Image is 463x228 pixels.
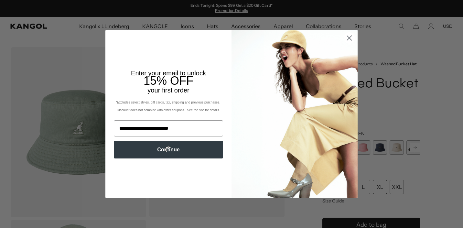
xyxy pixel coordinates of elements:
[344,32,355,44] button: Close dialog
[144,74,193,87] span: 15% OFF
[116,101,221,112] span: *Excludes select styles, gift cards, tax, shipping and previous purchases. Discount does not comb...
[131,70,206,77] span: Enter your email to unlock
[114,120,223,136] input: Email
[147,87,189,94] span: your first order
[231,30,358,198] img: 93be19ad-e773-4382-80b9-c9d740c9197f.jpeg
[114,141,223,158] button: Continue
